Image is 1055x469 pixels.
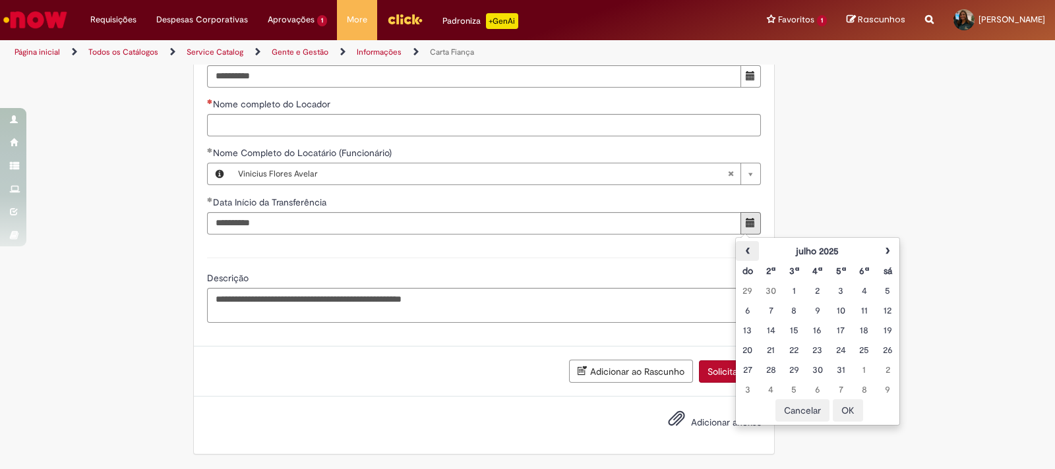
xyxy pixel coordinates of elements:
[156,13,248,26] span: Despesas Corporativas
[207,65,741,88] input: Data do Contrato de Locação
[879,383,895,396] div: 09 September 2025 Tuesday
[735,237,900,426] div: Escolher data
[847,14,905,26] a: Rascunhos
[430,47,474,57] a: Carta Fiança
[786,363,802,376] div: 29 August 2025 Friday
[786,323,802,337] div: 15 August 2025 Friday
[1,7,69,33] img: ServiceNow
[856,343,872,356] div: 25 August 2025 Monday
[357,47,402,57] a: Informações
[740,65,761,88] button: Mostrar calendário para Data do Contrato de Locação
[979,14,1045,25] span: [PERSON_NAME]
[272,47,328,57] a: Gente e Gestão
[699,360,761,383] button: Solicitação
[721,163,740,184] abbr: Limpar campo Nome Completo do Locatário (Funcionário)
[759,261,782,281] th: Segunda-feira
[88,47,158,57] a: Todos os Catálogos
[90,13,136,26] span: Requisições
[736,241,759,261] th: Mês anterior
[809,343,826,356] div: 23 August 2025 Saturday
[809,363,826,376] div: 30 August 2025 Saturday
[207,148,213,153] span: Obrigatório Preenchido
[213,147,394,159] span: Necessários - Nome Completo do Locatário (Funcionário)
[442,13,518,29] div: Padroniza
[213,98,333,110] span: Nome completo do Locador
[856,383,872,396] div: 08 September 2025 Monday
[387,9,423,29] img: click_logo_yellow_360x200.png
[876,241,899,261] th: Próximo mês
[739,363,756,376] div: 27 August 2025 Wednesday
[833,399,863,422] button: OK
[829,261,853,281] th: Quinta-feira
[762,284,779,297] div: 30 July 2025 Wednesday
[207,212,741,234] input: Data Início da Transferência 28 August 2025 Thursday
[809,304,826,317] div: 09 August 2025 Saturday
[833,323,849,337] div: 17 August 2025 Sunday
[207,288,761,323] textarea: Descrição
[739,383,756,396] div: 03 September 2025 Wednesday
[879,363,895,376] div: 02 September 2025 Tuesday
[15,47,60,57] a: Página inicial
[778,13,814,26] span: Favoritos
[856,304,872,317] div: 11 August 2025 Monday
[809,383,826,396] div: 06 September 2025 Saturday
[833,363,849,376] div: 31 August 2025 Sunday
[486,13,518,29] p: +GenAi
[876,261,899,281] th: Sábado
[762,343,779,356] div: 21 August 2025 Thursday
[786,284,802,297] div: 01 August 2025 Friday
[809,284,826,297] div: 02 August 2025 Saturday
[10,40,694,65] ul: Trilhas de página
[833,383,849,396] div: 07 September 2025 Sunday
[786,304,802,317] div: 08 August 2025 Friday
[786,383,802,396] div: 05 September 2025 Friday
[207,197,213,202] span: Obrigatório Preenchido
[739,304,756,317] div: 06 August 2025 Wednesday
[665,406,688,437] button: Adicionar anexos
[739,284,756,297] div: 29 July 2025 Tuesday
[739,323,756,337] div: 13 August 2025 Wednesday
[858,13,905,26] span: Rascunhos
[207,99,213,104] span: Necessários
[268,13,315,26] span: Aprovações
[740,212,761,234] button: Mostrar calendário para Data Início da Transferência
[786,343,802,356] div: 22 August 2025 Friday
[736,261,759,281] th: Domingo
[317,15,327,26] span: 1
[833,343,849,356] div: 24 August 2025 Sunday
[783,261,806,281] th: Terça-feira
[879,284,895,297] div: 05 August 2025 Tuesday
[739,343,756,356] div: 20 August 2025 Wednesday
[207,272,251,284] span: Descrição
[856,363,872,376] div: 01 September 2025 Monday
[238,163,727,184] span: Vinicius Flores Avelar
[833,304,849,317] div: 10 August 2025 Sunday
[347,13,367,26] span: More
[879,323,895,337] div: 19 August 2025 Tuesday
[806,261,829,281] th: Quarta-feira
[809,323,826,337] div: 16 August 2025 Saturday
[879,343,895,356] div: 26 August 2025 Tuesday
[775,399,829,422] button: Cancelar
[762,304,779,317] div: 07 August 2025 Thursday
[213,196,329,208] span: Data Início da Transferência
[762,383,779,396] div: 04 September 2025 Thursday
[853,261,876,281] th: Sexta-feira
[762,323,779,337] div: 14 August 2025 Thursday
[856,323,872,337] div: 18 August 2025 Monday
[691,417,761,429] span: Adicionar anexos
[759,241,876,261] th: julho 2025. Alternar mês
[817,15,827,26] span: 1
[187,47,243,57] a: Service Catalog
[569,360,693,383] button: Adicionar ao Rascunho
[207,114,761,136] input: Nome completo do Locador
[856,284,872,297] div: 04 August 2025 Monday
[762,363,779,376] div: 28 August 2025 Thursday
[208,163,231,184] button: Nome Completo do Locatário (Funcionário), Visualizar este registro Vinicius Flores Avelar
[833,284,849,297] div: 03 August 2025 Sunday
[231,163,760,184] a: Vinicius Flores AvelarLimpar campo Nome Completo do Locatário (Funcionário)
[879,304,895,317] div: 12 August 2025 Tuesday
